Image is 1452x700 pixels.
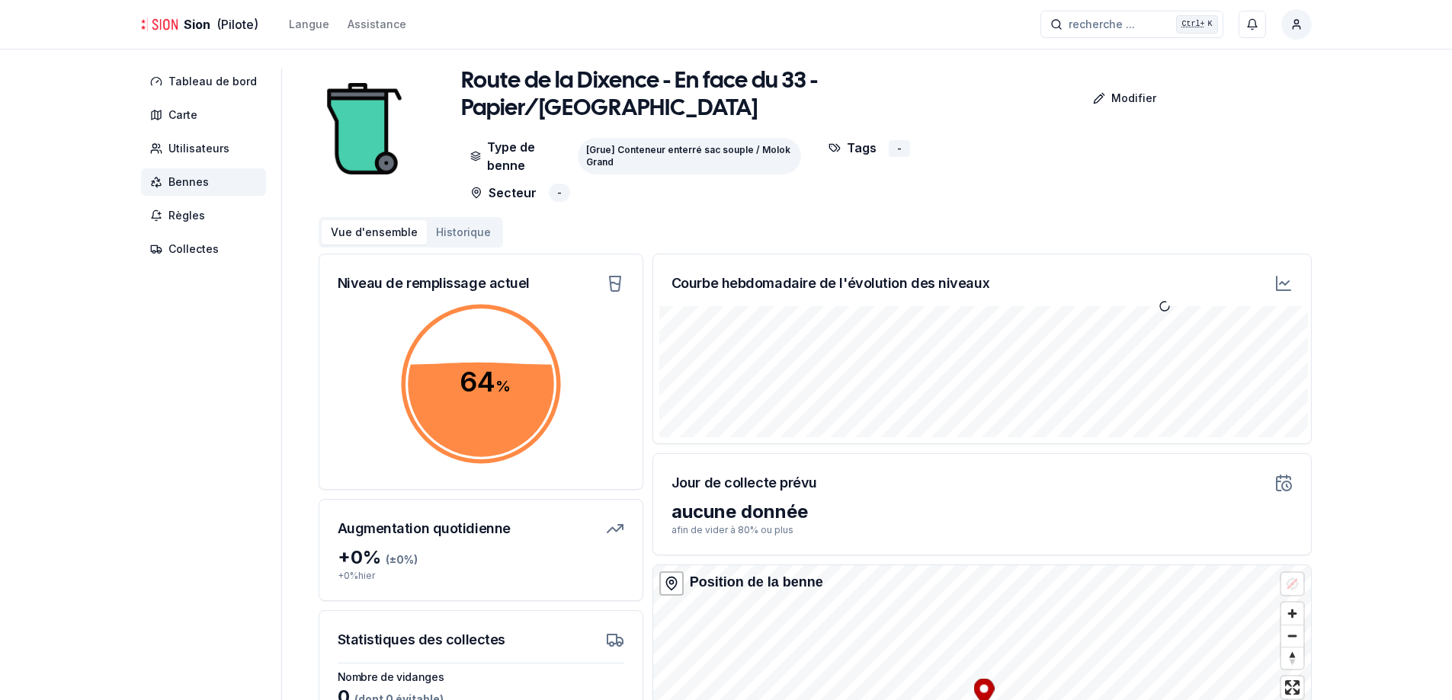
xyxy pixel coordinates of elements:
span: Collectes [168,241,219,257]
a: Sion(Pilote) [141,15,258,34]
span: (± 0 %) [386,553,418,566]
img: Sion Logo [141,6,178,43]
h3: Jour de collecte prévu [672,472,817,494]
h1: Route de la Dixence - En face du 33 - Papier/[GEOGRAPHIC_DATA] [461,68,1050,123]
a: Carte [141,101,272,129]
button: Zoom out [1281,625,1303,647]
img: bin Image [319,68,410,190]
span: Utilisateurs [168,141,229,156]
span: Bennes [168,174,209,190]
button: Vue d'ensemble [322,220,427,245]
a: Règles [141,202,272,229]
p: + 0 % hier [338,570,624,582]
button: Zoom in [1281,603,1303,625]
span: recherche ... [1069,17,1135,32]
div: [Grue] Conteneur enterré sac souple / Molok Grand [578,138,801,174]
a: Assistance [348,15,406,34]
button: Location not available [1281,573,1303,595]
span: Reset bearing to north [1281,647,1303,669]
p: afin de vider à 80% ou plus [672,524,1293,536]
p: Secteur [470,184,537,202]
a: Utilisateurs [141,135,272,162]
p: Modifier [1111,91,1156,106]
div: Position de la benne [690,571,823,593]
button: recherche ...Ctrl+K [1040,11,1223,38]
span: Carte [168,107,197,123]
div: aucune donnée [672,500,1293,524]
span: Sion [184,15,210,34]
a: Modifier [1050,83,1168,113]
a: Collectes [141,235,272,263]
span: Tableau de bord [168,74,257,89]
h3: Niveau de remplissage actuel [338,273,530,294]
div: - [549,184,570,202]
h3: Nombre de vidanges [338,670,624,685]
p: Type de benne [470,138,566,174]
div: + 0 % [338,545,624,570]
h3: Augmentation quotidienne [338,518,511,539]
button: Langue [289,15,329,34]
span: (Pilote) [216,15,258,34]
div: Langue [289,17,329,32]
span: Règles [168,208,205,223]
button: Reset bearing to north [1281,647,1303,669]
h3: Courbe hebdomadaire de l'évolution des niveaux [672,273,989,294]
h3: Statistiques des collectes [338,629,505,650]
div: - [889,140,910,157]
a: Bennes [141,168,272,196]
span: Zoom out [1281,625,1303,647]
p: Tags [829,138,877,157]
button: Enter fullscreen [1281,676,1303,698]
a: Tableau de bord [141,68,272,95]
button: Historique [427,220,500,245]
